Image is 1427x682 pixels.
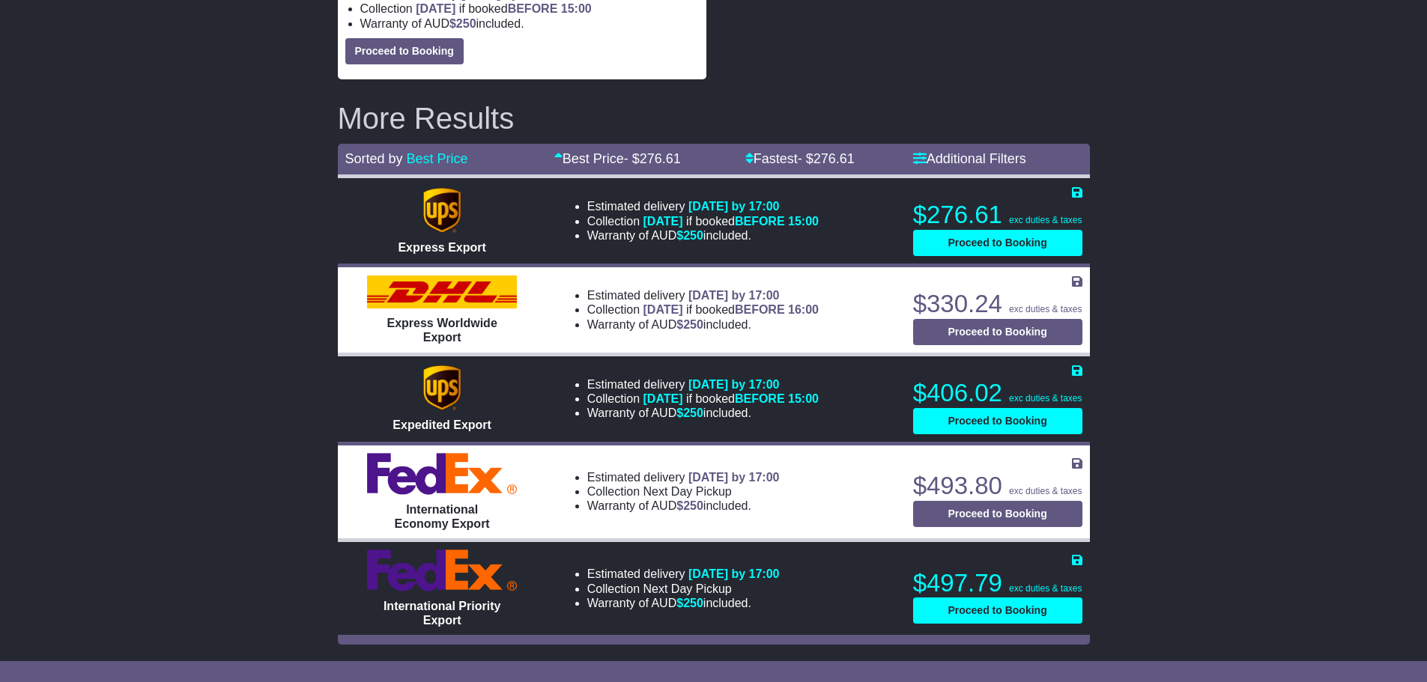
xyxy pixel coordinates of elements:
span: if booked [643,392,819,405]
li: Collection [587,484,780,499]
span: 250 [683,499,703,512]
span: 250 [683,229,703,242]
li: Estimated delivery [587,288,819,302]
span: 16:00 [788,303,819,316]
span: $ [676,499,703,512]
button: Proceed to Booking [913,408,1082,434]
span: International Priority Export [384,600,500,627]
span: 276.61 [640,151,681,166]
p: $406.02 [913,378,1082,408]
button: Proceed to Booking [913,597,1082,624]
span: Next Day Pickup [643,485,732,498]
button: Proceed to Booking [913,230,1082,256]
p: $276.61 [913,200,1082,230]
button: Proceed to Booking [913,319,1082,345]
span: [DATE] [416,2,455,15]
span: [DATE] by 17:00 [688,378,780,391]
li: Warranty of AUD included. [360,16,699,31]
span: BEFORE [735,392,785,405]
span: 250 [683,597,703,609]
a: Additional Filters [913,151,1026,166]
span: exc duties & taxes [1009,486,1082,496]
span: exc duties & taxes [1009,304,1082,314]
span: [DATE] [643,303,683,316]
span: if booked [643,215,819,228]
img: UPS (new): Express Export [423,188,461,233]
span: 15:00 [788,215,819,228]
a: Fastest- $276.61 [745,151,855,166]
span: [DATE] by 17:00 [688,471,780,484]
span: - $ [624,151,681,166]
span: Sorted by [345,151,403,166]
span: - $ [798,151,855,166]
span: 250 [456,17,476,30]
span: BEFORE [735,215,785,228]
span: exc duties & taxes [1009,215,1082,225]
span: [DATE] [643,392,683,405]
li: Collection [360,1,699,16]
a: Best Price [407,151,468,166]
span: $ [676,229,703,242]
span: [DATE] by 17:00 [688,289,780,302]
span: Express Export [398,241,485,254]
a: Best Price- $276.61 [554,151,681,166]
span: [DATE] by 17:00 [688,567,780,580]
button: Proceed to Booking [345,38,464,64]
li: Estimated delivery [587,377,819,392]
span: [DATE] [643,215,683,228]
span: Expedited Export [393,418,491,431]
li: Estimated delivery [587,567,780,581]
li: Warranty of AUD included. [587,406,819,420]
span: BEFORE [735,303,785,316]
img: UPS (new): Expedited Export [423,365,461,410]
span: 250 [683,407,703,419]
img: DHL: Express Worldwide Export [367,275,517,308]
span: $ [676,318,703,331]
span: Express Worldwide Export [387,317,497,344]
p: $493.80 [913,471,1082,501]
li: Estimated delivery [587,199,819,213]
span: BEFORE [508,2,558,15]
span: if booked [416,2,591,15]
span: $ [676,597,703,609]
span: 250 [683,318,703,331]
li: Warranty of AUD included. [587,228,819,243]
button: Proceed to Booking [913,501,1082,527]
span: exc duties & taxes [1009,393,1082,404]
li: Collection [587,392,819,406]
li: Warranty of AUD included. [587,499,780,513]
li: Collection [587,214,819,228]
span: [DATE] by 17:00 [688,200,780,213]
li: Warranty of AUD included. [587,317,819,332]
span: $ [676,407,703,419]
span: $ [449,17,476,30]
p: $330.24 [913,289,1082,319]
span: 15:00 [561,2,592,15]
img: FedEx Express: International Priority Export [367,549,517,591]
li: Warranty of AUD included. [587,596,780,610]
span: 15:00 [788,392,819,405]
li: Estimated delivery [587,470,780,484]
span: exc duties & taxes [1009,583,1082,594]
span: International Economy Export [395,503,490,530]
li: Collection [587,302,819,317]
span: Next Day Pickup [643,582,732,595]
span: 276.61 [814,151,855,166]
p: $497.79 [913,568,1082,598]
li: Collection [587,582,780,596]
span: if booked [643,303,819,316]
h2: More Results [338,102,1090,135]
img: FedEx Express: International Economy Export [367,453,517,495]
